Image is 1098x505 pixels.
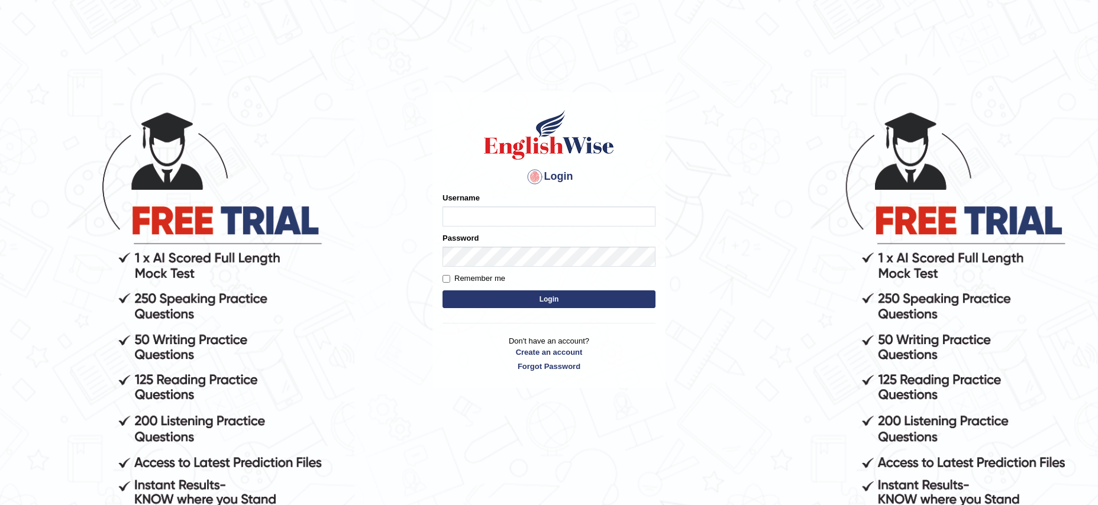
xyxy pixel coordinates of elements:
h4: Login [443,167,655,186]
img: Logo of English Wise sign in for intelligent practice with AI [482,108,616,161]
label: Remember me [443,273,505,284]
input: Remember me [443,275,450,283]
button: Login [443,290,655,308]
label: Username [443,192,480,203]
a: Create an account [443,347,655,358]
a: Forgot Password [443,361,655,372]
label: Password [443,232,479,244]
p: Don't have an account? [443,335,655,372]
